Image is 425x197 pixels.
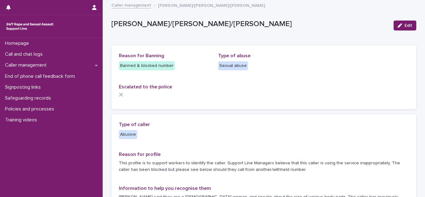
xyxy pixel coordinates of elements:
[111,20,389,29] p: [PERSON_NAME]/[PERSON_NAME]/[PERSON_NAME]
[158,2,265,8] p: [PERSON_NAME]/[PERSON_NAME]/[PERSON_NAME]
[2,117,42,123] p: Training videos
[2,40,34,46] p: Homepage
[2,73,80,79] p: End of phone call feedback form
[2,51,48,57] p: Call and chat logs
[394,21,416,30] button: Edit
[2,95,56,101] p: Safeguarding records
[404,23,412,28] span: Edit
[119,160,409,173] p: This profile is to support workers to identify the caller. Support Line Managers believe that thi...
[119,122,150,127] span: Type of caller
[2,62,52,68] p: Caller management
[2,84,46,90] p: Signposting links
[119,53,164,58] span: Reason for Banning
[119,152,161,157] span: Reason for profile
[2,106,59,112] p: Policies and processes
[119,186,211,191] span: Information to help you recognise them
[218,61,248,70] div: Sexual abuse
[5,20,55,33] img: rhQMoQhaT3yELyF149Cw
[218,53,250,58] span: Type of abuse
[119,61,175,70] div: Banned & blocked number
[111,1,151,8] a: Caller management
[119,84,172,89] span: Escalated to the police
[119,130,137,139] div: Abusive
